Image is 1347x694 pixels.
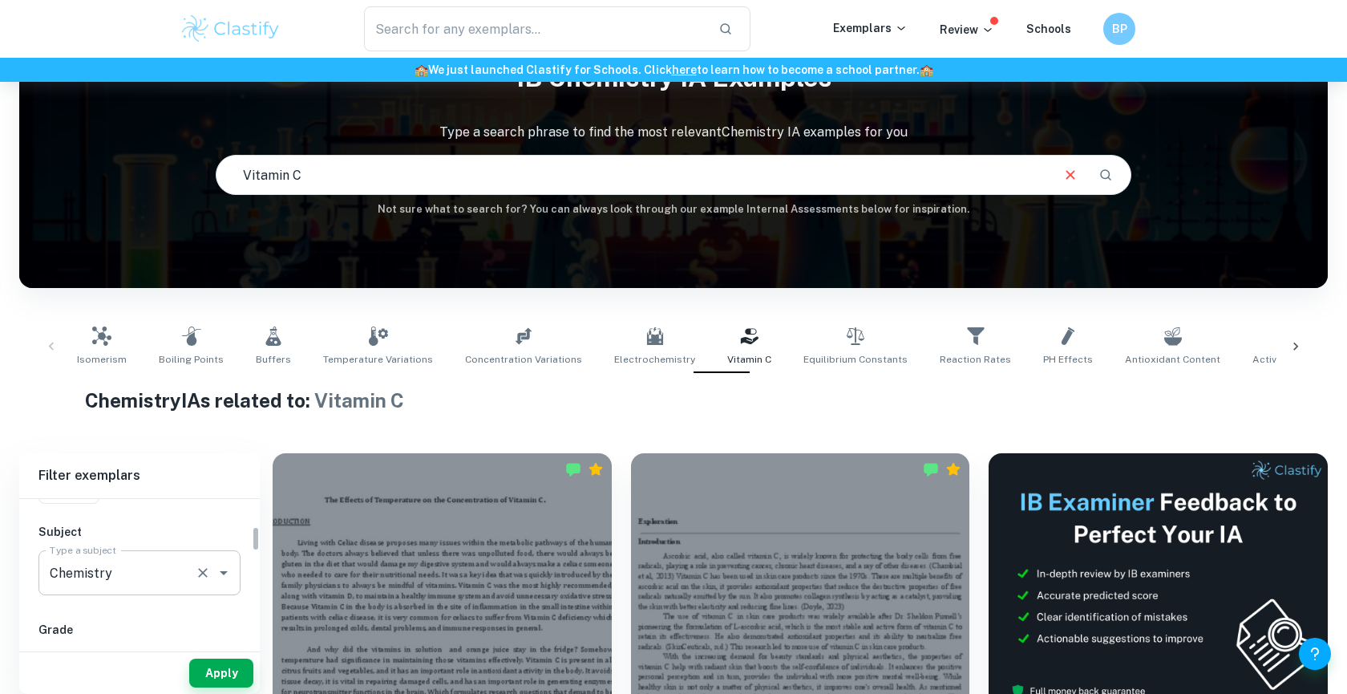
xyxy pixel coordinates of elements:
[189,659,253,688] button: Apply
[727,352,771,367] span: Vitamin C
[672,63,697,76] a: here
[920,63,933,76] span: 🏫
[923,461,939,477] img: Marked
[415,63,428,76] span: 🏫
[803,352,908,367] span: Equilibrium Constants
[614,352,695,367] span: Electrochemistry
[465,352,582,367] span: Concentration Variations
[940,21,994,39] p: Review
[1110,20,1129,38] h6: BP
[1026,22,1071,35] a: Schools
[19,453,260,498] h6: Filter exemplars
[3,61,1344,79] h6: We just launched Clastify for Schools. Click to learn how to become a school partner.
[77,352,127,367] span: Isomerism
[588,461,604,477] div: Premium
[180,13,281,45] img: Clastify logo
[1252,352,1335,367] span: Activation Energy
[38,523,241,541] h6: Subject
[940,352,1011,367] span: Reaction Rates
[945,461,961,477] div: Premium
[364,6,706,51] input: Search for any exemplars...
[1043,352,1093,367] span: pH Effects
[50,543,116,557] label: Type a subject
[212,562,235,584] button: Open
[19,201,1328,217] h6: Not sure what to search for? You can always look through our example Internal Assessments below f...
[192,562,214,584] button: Clear
[1055,160,1086,190] button: Clear
[1125,352,1220,367] span: Antioxidant Content
[159,352,224,367] span: Boiling Points
[85,386,1263,415] h1: Chemistry IAs related to:
[565,461,581,477] img: Marked
[1299,638,1331,670] button: Help and Feedback
[216,152,1049,197] input: E.g. enthalpy of combustion, Winkler method, phosphate and temperature...
[256,352,291,367] span: Buffers
[314,389,404,412] span: Vitamin C
[1092,161,1119,189] button: Search
[833,19,908,37] p: Exemplars
[38,621,241,639] h6: Grade
[1103,13,1135,45] button: BP
[323,352,433,367] span: Temperature Variations
[19,123,1328,142] p: Type a search phrase to find the most relevant Chemistry IA examples for you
